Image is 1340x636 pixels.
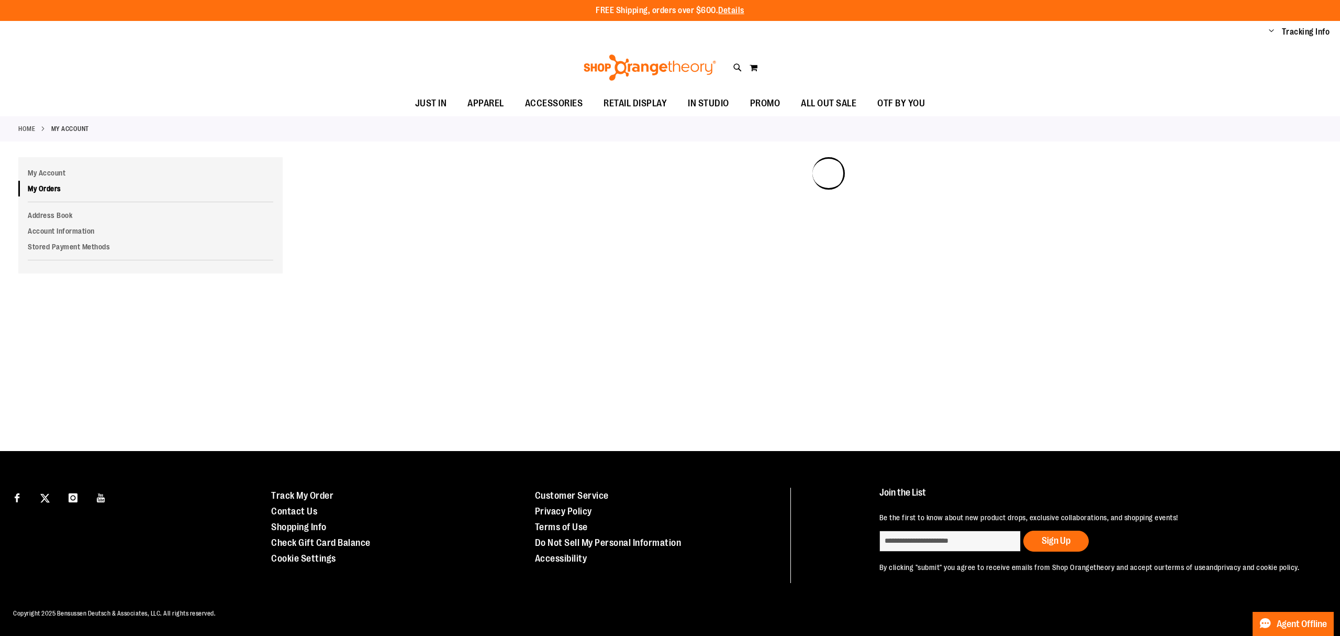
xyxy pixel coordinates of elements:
[535,490,609,501] a: Customer Service
[271,490,333,501] a: Track My Order
[718,6,744,15] a: Details
[271,522,327,532] a: Shopping Info
[879,531,1021,552] input: enter email
[596,5,744,17] p: FREE Shipping, orders over $600.
[879,488,1310,507] h4: Join the List
[1165,563,1206,572] a: terms of use
[18,165,283,181] a: My Account
[1218,563,1299,572] a: privacy and cookie policy.
[604,92,667,115] span: RETAIL DISPLAY
[877,92,925,115] span: OTF BY YOU
[879,562,1310,573] p: By clicking "submit" you agree to receive emails from Shop Orangetheory and accept our and
[582,54,718,81] img: Shop Orangetheory
[13,610,216,617] span: Copyright 2025 Bensussen Deutsch & Associates, LLC. All rights reserved.
[688,92,729,115] span: IN STUDIO
[535,522,588,532] a: Terms of Use
[750,92,780,115] span: PROMO
[271,538,371,548] a: Check Gift Card Balance
[1269,27,1274,37] button: Account menu
[18,124,35,134] a: Home
[1282,26,1330,38] a: Tracking Info
[535,506,592,517] a: Privacy Policy
[1253,612,1334,636] button: Agent Offline
[415,92,447,115] span: JUST IN
[271,553,336,564] a: Cookie Settings
[1023,531,1089,552] button: Sign Up
[18,207,283,223] a: Address Book
[525,92,583,115] span: ACCESSORIES
[64,488,82,506] a: Visit our Instagram page
[1042,535,1070,546] span: Sign Up
[801,92,856,115] span: ALL OUT SALE
[18,181,283,196] a: My Orders
[18,223,283,239] a: Account Information
[51,124,89,134] strong: My Account
[535,553,587,564] a: Accessibility
[92,488,110,506] a: Visit our Youtube page
[535,538,682,548] a: Do Not Sell My Personal Information
[1277,619,1327,629] span: Agent Offline
[18,239,283,255] a: Stored Payment Methods
[8,488,26,506] a: Visit our Facebook page
[271,506,317,517] a: Contact Us
[36,488,54,506] a: Visit our X page
[467,92,504,115] span: APPAREL
[879,512,1310,523] p: Be the first to know about new product drops, exclusive collaborations, and shopping events!
[40,494,50,503] img: Twitter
